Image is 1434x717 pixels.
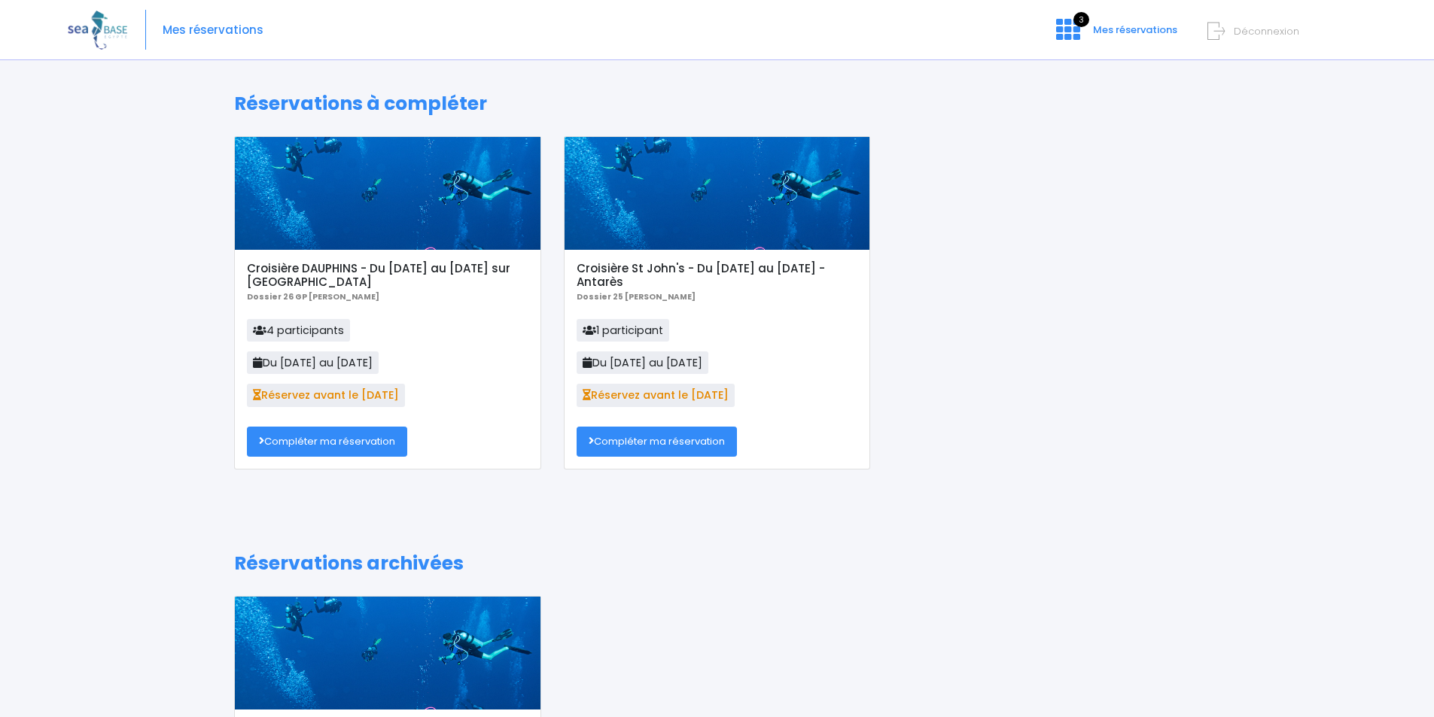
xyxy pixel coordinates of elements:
b: Dossier 25 [PERSON_NAME] [577,291,696,302]
span: Mes réservations [1093,23,1177,37]
a: Compléter ma réservation [247,427,407,457]
span: Déconnexion [1234,24,1299,38]
h1: Réservations à compléter [234,93,1200,115]
span: Du [DATE] au [DATE] [577,351,708,374]
span: 3 [1073,12,1089,27]
h5: Croisière St John's - Du [DATE] au [DATE] - Antarès [577,262,857,289]
span: Réservez avant le [DATE] [247,384,405,406]
span: 1 participant [577,319,669,342]
b: Dossier 26 GP [PERSON_NAME] [247,291,379,302]
a: 3 Mes réservations [1044,28,1186,42]
h5: Croisière DAUPHINS - Du [DATE] au [DATE] sur [GEOGRAPHIC_DATA] [247,262,528,289]
h1: Réservations archivées [234,552,1200,575]
span: 4 participants [247,319,350,342]
span: Réservez avant le [DATE] [577,384,735,406]
a: Compléter ma réservation [577,427,737,457]
span: Du [DATE] au [DATE] [247,351,379,374]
